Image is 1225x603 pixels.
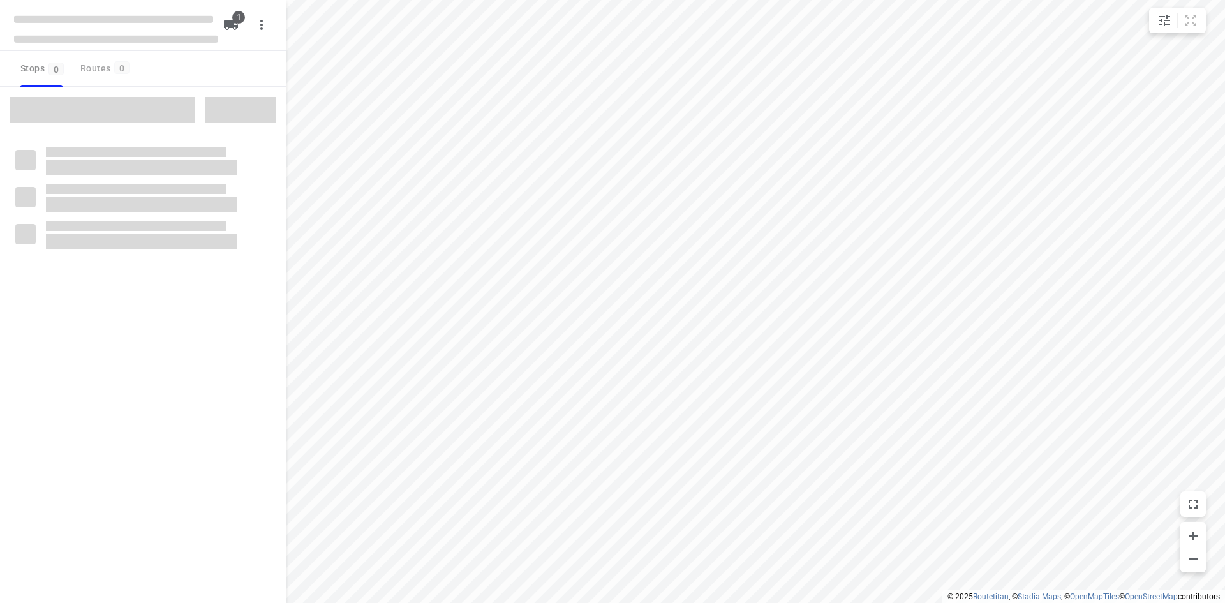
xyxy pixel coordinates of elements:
[947,592,1220,601] li: © 2025 , © , © © contributors
[973,592,1009,601] a: Routetitan
[1018,592,1061,601] a: Stadia Maps
[1125,592,1178,601] a: OpenStreetMap
[1070,592,1119,601] a: OpenMapTiles
[1152,8,1177,33] button: Map settings
[1149,8,1206,33] div: small contained button group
